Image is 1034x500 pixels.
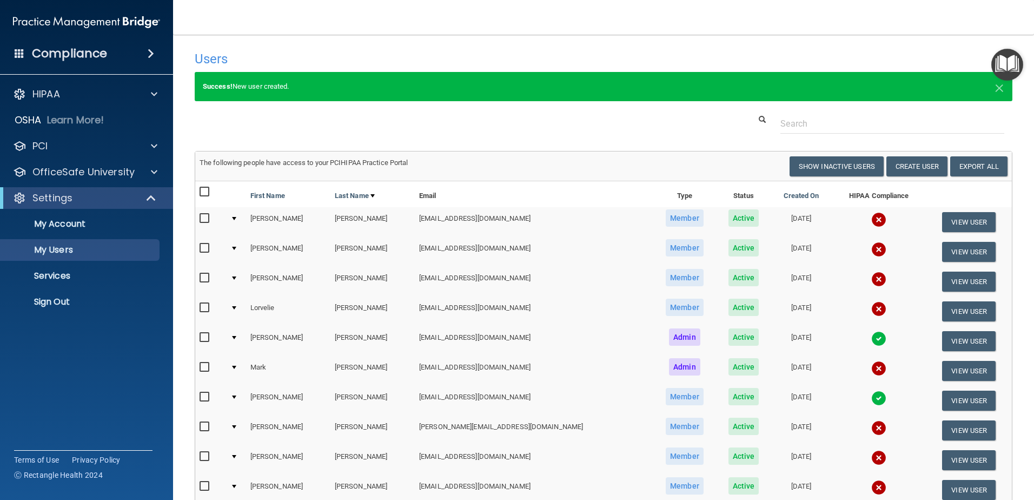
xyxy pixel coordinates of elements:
[871,331,886,346] img: tick.e7d51cea.svg
[991,49,1023,81] button: Open Resource Center
[728,448,759,465] span: Active
[666,388,704,405] span: Member
[666,418,704,435] span: Member
[728,299,759,316] span: Active
[871,420,886,436] img: cross.ca9f0e7f.svg
[728,388,759,405] span: Active
[942,420,996,440] button: View User
[728,239,759,256] span: Active
[7,271,155,281] p: Services
[771,445,832,475] td: [DATE]
[330,356,415,386] td: [PERSON_NAME]
[246,237,330,267] td: [PERSON_NAME]
[330,386,415,416] td: [PERSON_NAME]
[200,159,408,167] span: The following people have access to your PCIHIPAA Practice Portal
[728,328,759,346] span: Active
[771,237,832,267] td: [DATE]
[653,181,717,207] th: Type
[666,209,704,227] span: Member
[771,207,832,237] td: [DATE]
[47,114,104,127] p: Learn More!
[728,418,759,435] span: Active
[780,114,1004,134] input: Search
[942,301,996,321] button: View User
[330,297,415,326] td: [PERSON_NAME]
[942,391,996,411] button: View User
[7,297,155,307] p: Sign Out
[330,445,415,475] td: [PERSON_NAME]
[335,189,375,202] a: Last Name
[13,166,157,179] a: OfficeSafe University
[847,423,1021,466] iframe: Drift Widget Chat Controller
[14,455,59,465] a: Terms of Use
[728,477,759,495] span: Active
[415,181,653,207] th: Email
[717,181,771,207] th: Status
[415,445,653,475] td: [EMAIL_ADDRESS][DOMAIN_NAME]
[995,76,1004,97] span: ×
[246,416,330,445] td: [PERSON_NAME]
[871,272,886,287] img: cross.ca9f0e7f.svg
[728,209,759,227] span: Active
[942,272,996,292] button: View User
[246,207,330,237] td: [PERSON_NAME]
[666,299,704,316] span: Member
[771,297,832,326] td: [DATE]
[669,328,700,346] span: Admin
[415,356,653,386] td: [EMAIL_ADDRESS][DOMAIN_NAME]
[415,416,653,445] td: [PERSON_NAME][EMAIL_ADDRESS][DOMAIN_NAME]
[942,212,996,232] button: View User
[415,267,653,297] td: [EMAIL_ADDRESS][DOMAIN_NAME]
[415,386,653,416] td: [EMAIL_ADDRESS][DOMAIN_NAME]
[14,470,103,481] span: Ⓒ Rectangle Health 2024
[330,237,415,267] td: [PERSON_NAME]
[942,361,996,381] button: View User
[728,269,759,286] span: Active
[771,267,832,297] td: [DATE]
[832,181,926,207] th: HIPAA Compliance
[666,269,704,286] span: Member
[728,358,759,376] span: Active
[942,242,996,262] button: View User
[13,88,157,101] a: HIPAA
[246,267,330,297] td: [PERSON_NAME]
[13,11,160,33] img: PMB logo
[32,192,72,205] p: Settings
[771,386,832,416] td: [DATE]
[246,386,330,416] td: [PERSON_NAME]
[195,52,665,66] h4: Users
[72,455,121,465] a: Privacy Policy
[32,166,135,179] p: OfficeSafe University
[250,189,285,202] a: First Name
[790,156,884,176] button: Show Inactive Users
[330,326,415,356] td: [PERSON_NAME]
[330,267,415,297] td: [PERSON_NAME]
[669,358,700,376] span: Admin
[13,192,157,205] a: Settings
[246,356,330,386] td: Mark
[415,237,653,267] td: [EMAIL_ADDRESS][DOMAIN_NAME]
[32,88,60,101] p: HIPAA
[195,72,1012,101] div: New user created.
[871,242,886,257] img: cross.ca9f0e7f.svg
[203,82,233,90] strong: Success!
[415,326,653,356] td: [EMAIL_ADDRESS][DOMAIN_NAME]
[995,80,1004,93] button: Close
[771,326,832,356] td: [DATE]
[771,416,832,445] td: [DATE]
[871,480,886,495] img: cross.ca9f0e7f.svg
[950,156,1008,176] a: Export All
[871,361,886,376] img: cross.ca9f0e7f.svg
[415,207,653,237] td: [EMAIL_ADDRESS][DOMAIN_NAME]
[246,326,330,356] td: [PERSON_NAME]
[15,114,42,127] p: OSHA
[246,297,330,326] td: Lorvelie
[13,140,157,153] a: PCI
[666,448,704,465] span: Member
[32,140,48,153] p: PCI
[871,212,886,227] img: cross.ca9f0e7f.svg
[7,219,155,229] p: My Account
[871,301,886,317] img: cross.ca9f0e7f.svg
[330,207,415,237] td: [PERSON_NAME]
[666,477,704,495] span: Member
